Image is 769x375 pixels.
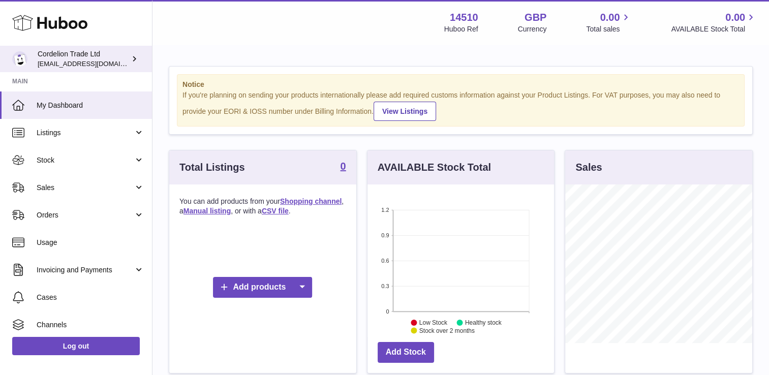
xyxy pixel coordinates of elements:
[38,49,129,69] div: Cordelion Trade Ltd
[37,265,134,275] span: Invoicing and Payments
[37,155,134,165] span: Stock
[37,320,144,330] span: Channels
[381,283,389,289] text: 0.3
[179,161,245,174] h3: Total Listings
[575,161,602,174] h3: Sales
[12,51,27,67] img: kenswickstore@gmail.com
[374,102,436,121] a: View Listings
[378,161,491,174] h3: AVAILABLE Stock Total
[586,24,631,34] span: Total sales
[386,308,389,315] text: 0
[671,24,757,34] span: AVAILABLE Stock Total
[378,342,434,363] a: Add Stock
[600,11,620,24] span: 0.00
[341,161,346,173] a: 0
[37,210,134,220] span: Orders
[381,207,389,213] text: 1.2
[444,24,478,34] div: Huboo Ref
[183,207,231,215] a: Manual listing
[586,11,631,34] a: 0.00 Total sales
[725,11,745,24] span: 0.00
[465,319,502,326] text: Healthy stock
[419,327,475,334] text: Stock over 2 months
[37,183,134,193] span: Sales
[37,293,144,302] span: Cases
[37,101,144,110] span: My Dashboard
[381,232,389,238] text: 0.9
[182,90,739,121] div: If you're planning on sending your products internationally please add required customs informati...
[419,319,448,326] text: Low Stock
[37,128,134,138] span: Listings
[518,24,547,34] div: Currency
[671,11,757,34] a: 0.00 AVAILABLE Stock Total
[38,59,149,68] span: [EMAIL_ADDRESS][DOMAIN_NAME]
[381,258,389,264] text: 0.6
[262,207,289,215] a: CSV file
[280,197,342,205] a: Shopping channel
[182,80,739,89] strong: Notice
[341,161,346,171] strong: 0
[37,238,144,247] span: Usage
[450,11,478,24] strong: 14510
[12,337,140,355] a: Log out
[525,11,546,24] strong: GBP
[213,277,312,298] a: Add products
[179,197,346,216] p: You can add products from your , a , or with a .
